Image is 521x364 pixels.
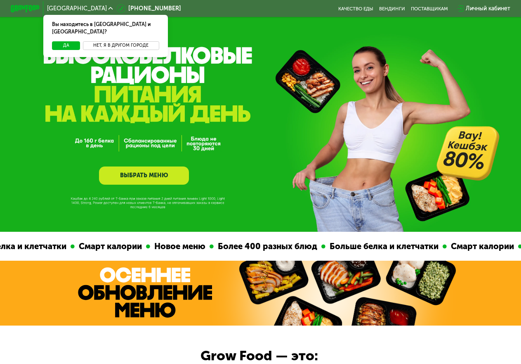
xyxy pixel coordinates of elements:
[444,240,516,253] div: Смарт калории
[117,4,181,13] a: [PHONE_NUMBER]
[52,41,80,50] button: Да
[379,6,405,12] a: Вендинги
[47,6,107,12] span: [GEOGRAPHIC_DATA]
[211,240,319,253] div: Более 400 разных блюд
[148,240,207,253] div: Новое меню
[83,41,159,50] button: Нет, я в другом городе
[338,6,373,12] a: Качество еды
[72,240,144,253] div: Смарт калории
[43,15,168,41] div: Вы находитесь в [GEOGRAPHIC_DATA] и [GEOGRAPHIC_DATA]?
[323,240,440,253] div: Больше белка и клетчатки
[411,6,448,12] div: поставщикам
[466,4,510,13] div: Личный кабинет
[99,167,189,185] a: ВЫБРАТЬ МЕНЮ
